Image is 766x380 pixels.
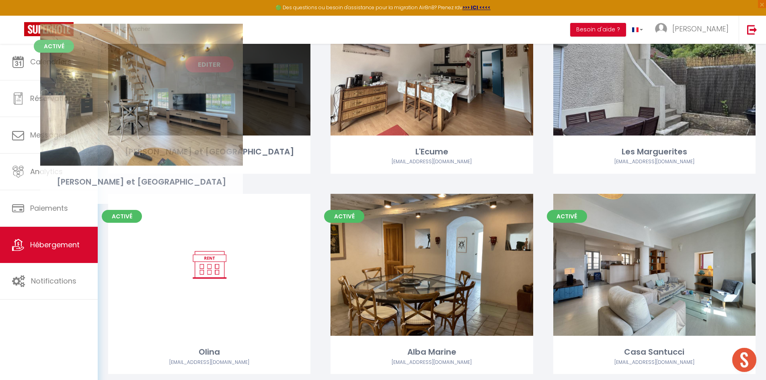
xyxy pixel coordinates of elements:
[30,240,80,250] span: Hébergement
[30,130,67,140] span: Messages
[331,146,533,158] div: L'Ecume
[30,203,68,213] span: Paiements
[108,346,310,358] div: Olina
[123,25,150,33] span: Chercher
[331,359,533,366] div: Airbnb
[672,24,729,34] span: [PERSON_NAME]
[553,359,756,366] div: Airbnb
[649,16,739,44] a: ... [PERSON_NAME]
[547,210,587,223] span: Activé
[570,23,626,37] button: Besoin d'aide ?
[31,276,76,286] span: Notifications
[331,158,533,166] div: Airbnb
[324,210,364,223] span: Activé
[102,210,142,223] span: Activé
[655,23,667,35] img: ...
[185,56,234,72] a: Editer
[462,4,491,11] a: >>> ICI <<<<
[117,16,156,44] a: Chercher
[108,359,310,366] div: Airbnb
[747,25,757,35] img: logout
[331,346,533,358] div: Alba Marine
[30,93,77,103] span: Réservations
[30,57,72,67] span: Calendriers
[553,146,756,158] div: Les Marguerites
[30,166,63,177] span: Analytics
[108,146,310,158] div: [PERSON_NAME] et [GEOGRAPHIC_DATA]
[553,158,756,166] div: Airbnb
[24,22,74,36] img: Super Booking
[732,348,756,372] div: Ouvrir le chat
[553,346,756,358] div: Casa Santucci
